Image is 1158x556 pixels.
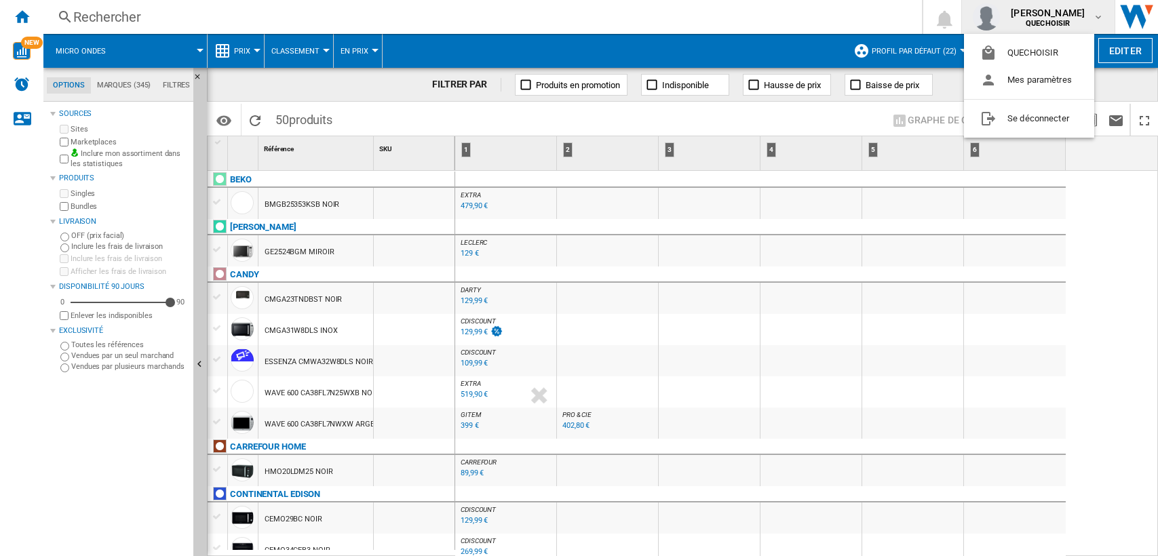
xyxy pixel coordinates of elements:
button: Se déconnecter [964,105,1094,132]
button: Mes paramètres [964,66,1094,94]
button: QUECHOISIR [964,39,1094,66]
